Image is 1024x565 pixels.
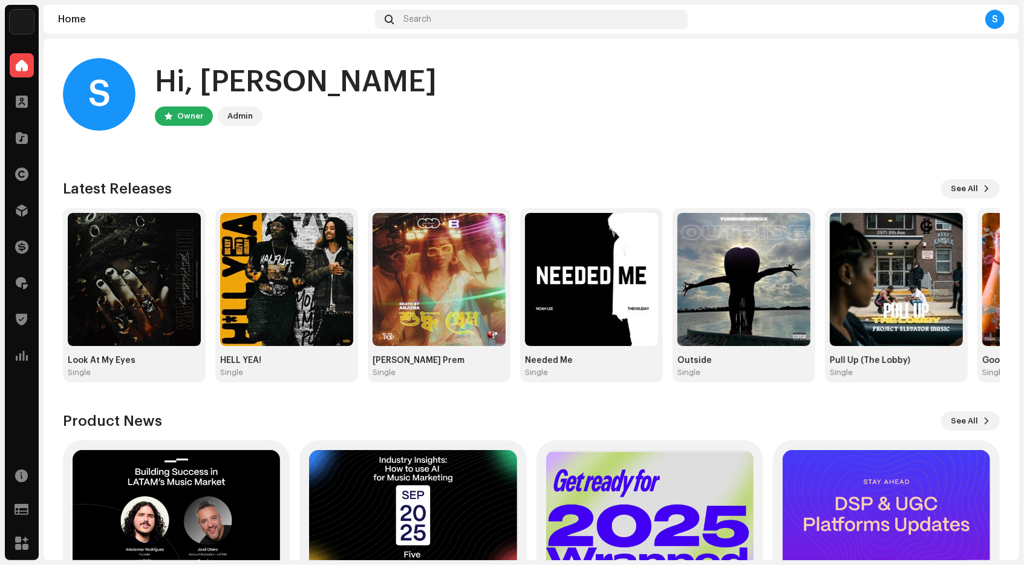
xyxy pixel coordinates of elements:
div: Pull Up (The Lobby) [830,356,963,365]
button: See All [941,179,1000,198]
div: Hi, [PERSON_NAME] [155,63,437,102]
div: Owner [177,109,203,123]
span: See All [951,409,978,433]
span: Search [403,15,431,24]
h3: Latest Releases [63,179,172,198]
div: Single [220,368,243,377]
div: HELL YEA! [220,356,353,365]
div: Single [830,368,853,377]
div: S [63,58,135,131]
div: Outside [677,356,810,365]
div: Home [58,15,370,24]
div: [PERSON_NAME] Prem [373,356,506,365]
button: See All [941,411,1000,431]
img: 0acc1618-f7fc-4c20-8fec-bf30878b9154 [10,10,34,34]
div: Single [982,368,1005,377]
div: Look At My Eyes [68,356,201,365]
span: See All [951,177,978,201]
div: Single [525,368,548,377]
div: S [985,10,1005,29]
img: 4e4b9978-5a01-48e3-933f-0bee45c4db08 [830,213,963,346]
img: cf936a03-7bae-4c74-a836-d7cfbc66b4ca [525,213,658,346]
img: 958546f5-ce80-4251-b0c8-e92dd97fd2f4 [677,213,810,346]
img: eac165cd-085e-408e-b96b-881fc3310ff7 [68,213,201,346]
img: ef63cdaa-89e8-4966-95ba-73855003db66 [373,213,506,346]
h3: Product News [63,411,162,431]
div: Needed Me [525,356,658,365]
div: Single [373,368,396,377]
div: Single [677,368,700,377]
img: 75400fab-ea30-48dd-8939-e272fe39bee2 [220,213,353,346]
div: Single [68,368,91,377]
div: Admin [227,109,253,123]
